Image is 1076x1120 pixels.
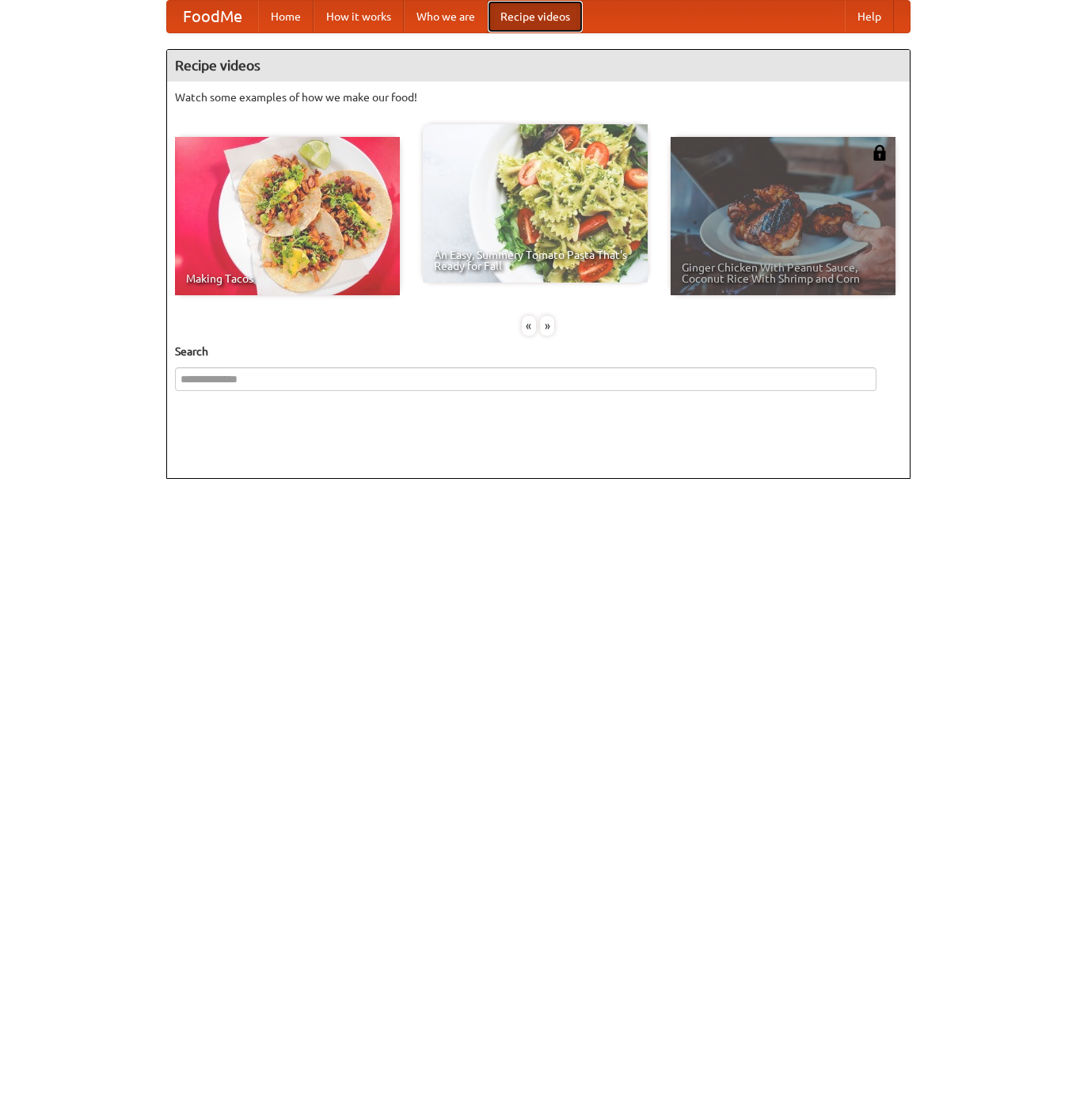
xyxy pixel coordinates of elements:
h4: Recipe videos [167,50,910,82]
h5: Search [175,344,902,359]
a: Home [258,1,314,32]
a: How it works [314,1,404,32]
a: An Easy, Summery Tomato Pasta That's Ready for Fall [423,124,648,283]
a: Recipe videos [488,1,583,32]
a: Making Tacos [175,137,400,295]
span: An Easy, Summery Tomato Pasta That's Ready for Fall [434,249,637,271]
a: Help [845,1,894,32]
a: Who we are [404,1,488,32]
a: FoodMe [167,1,258,32]
div: » [540,316,554,336]
span: Making Tacos [186,273,389,284]
img: 483408.png [872,145,888,161]
p: Watch some examples of how we make our food! [175,89,902,105]
div: « [522,316,536,336]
